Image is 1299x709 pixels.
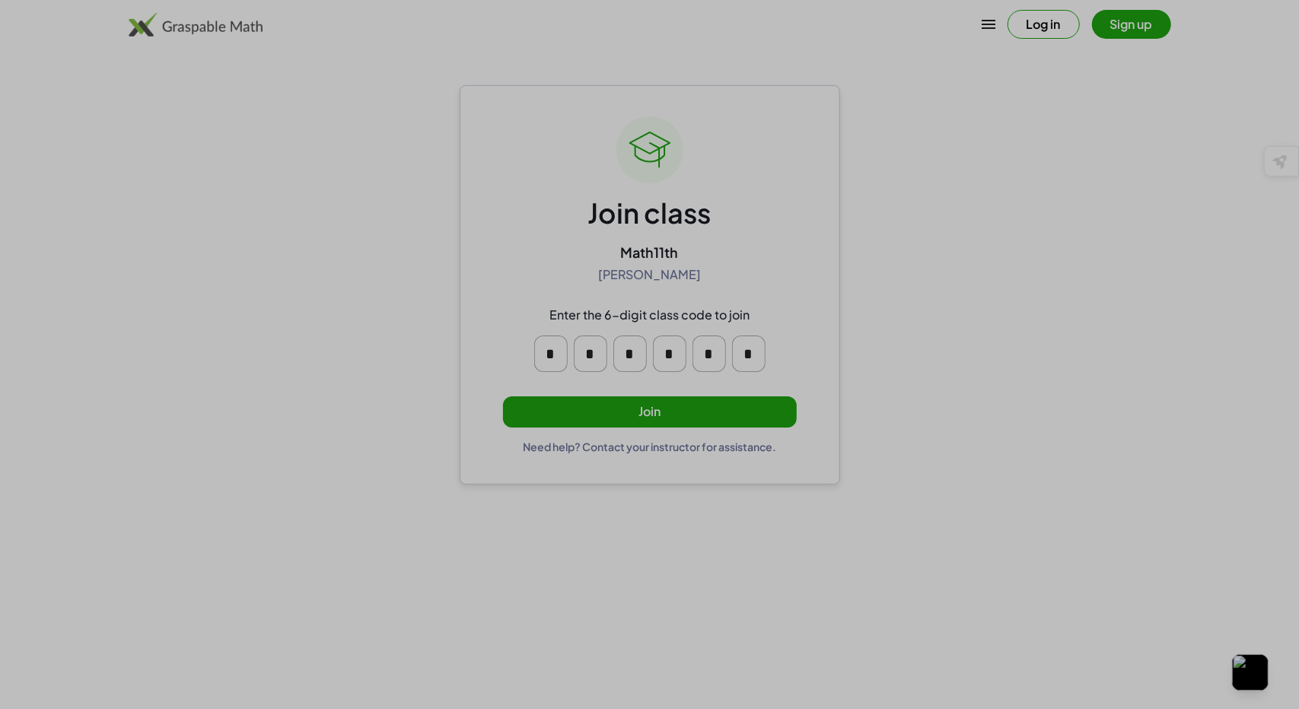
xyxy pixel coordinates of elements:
[534,335,568,372] input: Please enter OTP character 1
[588,196,712,231] div: Join class
[1092,10,1171,39] button: Sign up
[613,335,647,372] input: Please enter OTP character 3
[598,267,701,283] div: [PERSON_NAME]
[621,243,679,261] div: Math11th
[549,307,750,323] div: Enter the 6-digit class code to join
[1008,10,1080,39] button: Log in
[732,335,766,372] input: Please enter OTP character 6
[574,335,607,372] input: Please enter OTP character 2
[692,335,726,372] input: Please enter OTP character 5
[503,396,797,428] button: Join
[653,335,686,372] input: Please enter OTP character 4
[523,440,776,453] div: Need help? Contact your instructor for assistance.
